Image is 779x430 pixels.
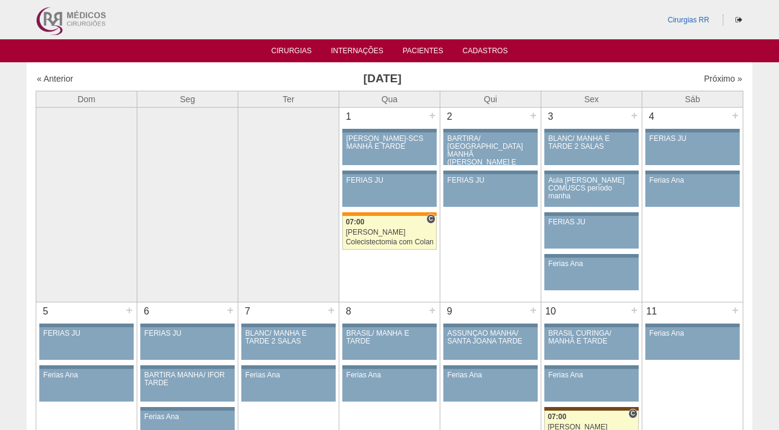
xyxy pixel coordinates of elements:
div: BRASIL CURINGA/ MANHÃ E TARDE [549,330,635,345]
div: 9 [440,302,459,321]
div: Ferias Ana [549,260,635,268]
div: 3 [541,108,560,126]
div: Key: Aviso [645,171,740,174]
a: Ferias Ana [342,369,437,402]
div: BLANC/ MANHÃ E TARDE 2 SALAS [549,135,635,151]
span: 07:00 [346,218,365,226]
div: 6 [137,302,156,321]
div: 7 [238,302,257,321]
div: 1 [339,108,358,126]
a: FERIAS JU [39,327,134,360]
div: Key: Aviso [241,324,336,327]
div: FERIAS JU [549,218,635,226]
div: + [427,302,437,318]
div: Ferias Ana [549,371,635,379]
div: + [730,108,740,123]
a: BARTIRA/ [GEOGRAPHIC_DATA] MANHÃ ([PERSON_NAME] E ANA)/ SANTA JOANA -TARDE [443,132,538,165]
a: ASSUNÇÃO MANHÃ/ SANTA JOANA TARDE [443,327,538,360]
a: Ferias Ana [241,369,336,402]
div: Key: Aviso [241,365,336,369]
div: Key: Santa Joana [544,407,639,411]
a: C 07:00 [PERSON_NAME] Colecistectomia com Colangiografia VL [342,216,437,250]
div: 4 [642,108,661,126]
i: Sair [735,16,742,24]
a: Internações [331,47,383,59]
a: BRASIL CURINGA/ MANHÃ E TARDE [544,327,639,360]
div: Key: Aviso [645,324,740,327]
div: 8 [339,302,358,321]
a: Ferias Ana [544,369,639,402]
div: Aula [PERSON_NAME] COMUSCS período manha [549,177,635,201]
div: Key: Aviso [544,171,639,174]
div: Key: Aviso [342,171,437,174]
div: Ferias Ana [347,371,433,379]
div: FERIAS JU [347,177,433,184]
div: 11 [642,302,661,321]
a: BRASIL/ MANHÃ E TARDE [342,327,437,360]
div: Key: Aviso [342,365,437,369]
th: Sex [541,91,642,107]
div: Ferias Ana [44,371,130,379]
div: 5 [36,302,55,321]
th: Ter [238,91,339,107]
div: Key: Aviso [342,129,437,132]
div: + [528,302,538,318]
span: 07:00 [548,412,567,421]
div: Ferias Ana [650,330,736,337]
a: Ferias Ana [544,258,639,290]
a: Ferias Ana [645,174,740,207]
a: BARTIRA MANHÃ/ IFOR TARDE [140,369,235,402]
a: BLANC/ MANHÃ E TARDE 2 SALAS [544,132,639,165]
div: 2 [440,108,459,126]
div: + [629,302,639,318]
div: 10 [541,302,560,321]
div: Key: Aviso [140,407,235,411]
div: BARTIRA MANHÃ/ IFOR TARDE [145,371,231,387]
div: Key: Aviso [544,129,639,132]
div: + [528,108,538,123]
a: BLANC/ MANHÃ E TARDE 2 SALAS [241,327,336,360]
div: Key: Aviso [140,365,235,369]
div: Key: Aviso [645,129,740,132]
a: FERIAS JU [544,216,639,249]
div: Key: Aviso [544,212,639,216]
div: + [730,302,740,318]
a: Aula [PERSON_NAME] COMUSCS período manha [544,174,639,207]
div: FERIAS JU [145,330,231,337]
div: Key: Aviso [443,324,538,327]
div: FERIAS JU [44,330,130,337]
div: Colecistectomia com Colangiografia VL [346,238,434,246]
a: FERIAS JU [645,132,740,165]
a: [PERSON_NAME]-SCS MANHÃ E TARDE [342,132,437,165]
a: Próximo » [704,74,742,83]
a: Cadastros [463,47,508,59]
div: Key: Aviso [544,365,639,369]
div: + [326,302,336,318]
div: Key: Aviso [342,324,437,327]
div: Key: Aviso [39,365,134,369]
div: Key: São Luiz - SCS [342,212,437,216]
a: FERIAS JU [342,174,437,207]
div: [PERSON_NAME]-SCS MANHÃ E TARDE [347,135,433,151]
h3: [DATE] [206,70,559,88]
div: + [427,108,437,123]
div: FERIAS JU [650,135,736,143]
a: FERIAS JU [140,327,235,360]
th: Sáb [642,91,743,107]
span: Consultório [426,214,435,224]
div: Ferias Ana [448,371,534,379]
div: BRASIL/ MANHÃ E TARDE [347,330,433,345]
div: Key: Aviso [443,129,538,132]
a: Cirurgias [272,47,312,59]
div: Key: Aviso [39,324,134,327]
span: Consultório [628,409,637,419]
div: BARTIRA/ [GEOGRAPHIC_DATA] MANHÃ ([PERSON_NAME] E ANA)/ SANTA JOANA -TARDE [448,135,534,183]
a: Ferias Ana [39,369,134,402]
div: BLANC/ MANHÃ E TARDE 2 SALAS [246,330,332,345]
div: + [629,108,639,123]
th: Qua [339,91,440,107]
div: ASSUNÇÃO MANHÃ/ SANTA JOANA TARDE [448,330,534,345]
a: Ferias Ana [645,327,740,360]
div: Key: Aviso [443,171,538,174]
th: Dom [36,91,137,107]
